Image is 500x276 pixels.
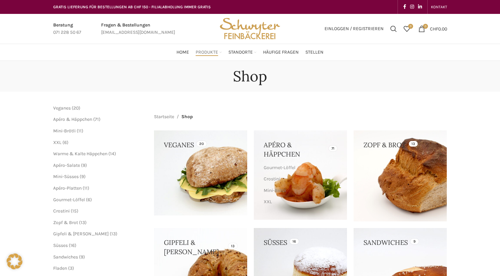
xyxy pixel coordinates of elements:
a: Infobox link [53,22,81,36]
span: 13 [81,220,85,225]
span: 9 [81,254,83,260]
span: 0 [423,24,428,29]
a: Infobox link [101,22,175,36]
a: XXL [264,196,335,207]
div: Secondary navigation [428,0,450,14]
a: Warme & Kalte Häppchen [53,151,107,157]
span: 20 [73,105,79,111]
a: Apéro & Häppchen [53,116,92,122]
span: 6 [64,140,67,145]
span: 3 [70,265,72,271]
a: Gourmet-Löffel [264,162,335,173]
a: Gourmet-Löffel [53,197,85,203]
span: GRATIS LIEFERUNG FÜR BESTELLUNGEN AB CHF 150 - FILIALABHOLUNG IMMER GRATIS [53,5,211,9]
span: 14 [110,151,114,157]
a: Facebook social link [401,2,408,12]
a: Veganes [53,105,71,111]
div: Meine Wunschliste [400,22,413,35]
nav: Breadcrumb [154,113,193,120]
span: 11 [78,128,82,134]
a: Startseite [154,113,174,120]
span: 9 [83,162,85,168]
span: 13 [111,231,116,237]
a: XXL [53,140,61,145]
span: KONTAKT [431,5,447,9]
a: Gipfeli & [PERSON_NAME] [53,231,109,237]
span: Häufige Fragen [263,49,299,56]
span: 6 [88,197,90,203]
a: Crostini [264,173,335,185]
span: CHF [430,26,438,31]
span: Shop [181,113,193,120]
a: Mini-Brötli [53,128,76,134]
bdi: 0.00 [430,26,447,31]
span: Stellen [305,49,324,56]
a: Mini-Brötli [264,185,335,196]
a: KONTAKT [431,0,447,14]
span: Produkte [196,49,218,56]
span: 71 [95,116,99,122]
span: 0 [408,24,413,29]
a: Einloggen / Registrieren [321,22,387,35]
span: 11 [84,185,88,191]
a: Instagram social link [408,2,416,12]
a: Site logo [217,25,282,31]
span: Standorte [228,49,253,56]
a: Mini-Süsses [53,174,79,179]
a: Zopf & Brot [53,220,78,225]
a: 0 [400,22,413,35]
a: Produkte [196,46,222,59]
a: Sandwiches [53,254,78,260]
a: 0 CHF0.00 [415,22,450,35]
span: Einloggen / Registrieren [325,26,384,31]
a: Fladen [53,265,67,271]
a: Crostini [53,208,70,214]
a: Apéro-Salate [53,162,80,168]
h1: Shop [233,68,267,85]
span: 15 [72,208,77,214]
span: 9 [81,174,84,179]
img: Bäckerei Schwyter [217,14,282,44]
a: Warme & Kalte Häppchen [264,207,335,219]
a: Home [176,46,189,59]
span: Home [176,49,189,56]
a: Stellen [305,46,324,59]
a: Apéro-Platten [53,185,82,191]
a: Häufige Fragen [263,46,299,59]
div: Main navigation [50,46,450,59]
a: Standorte [228,46,256,59]
a: Suchen [387,22,400,35]
a: Süsses [53,243,68,248]
span: 16 [70,243,75,248]
a: Linkedin social link [416,2,424,12]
